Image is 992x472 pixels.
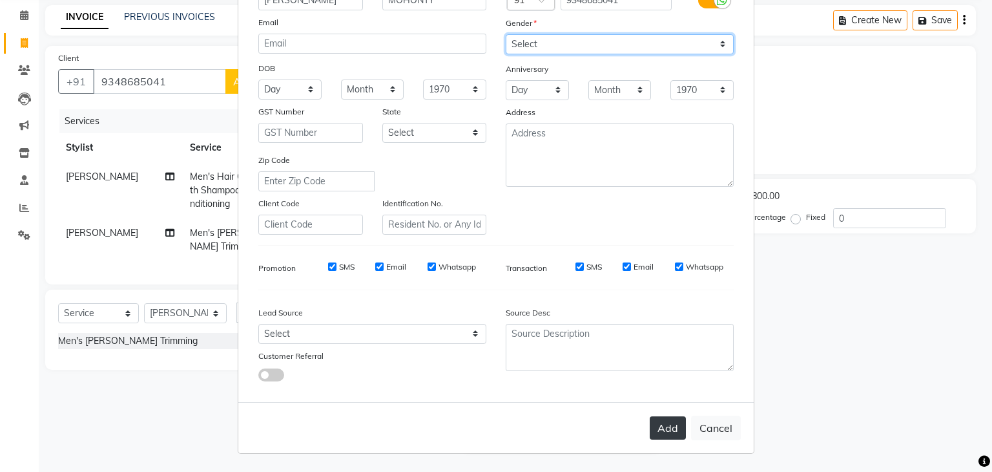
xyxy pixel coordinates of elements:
[506,307,550,319] label: Source Desc
[506,17,537,29] label: Gender
[439,261,476,273] label: Whatsapp
[258,215,363,235] input: Client Code
[382,106,401,118] label: State
[506,107,535,118] label: Address
[634,261,654,273] label: Email
[258,106,304,118] label: GST Number
[258,123,363,143] input: GST Number
[258,34,486,54] input: Email
[258,198,300,209] label: Client Code
[258,350,324,362] label: Customer Referral
[506,63,548,75] label: Anniversary
[258,263,296,274] label: Promotion
[686,261,723,273] label: Whatsapp
[339,261,355,273] label: SMS
[506,263,547,274] label: Transaction
[586,261,602,273] label: SMS
[382,215,487,235] input: Resident No. or Any Id
[258,63,275,74] label: DOB
[258,171,375,191] input: Enter Zip Code
[258,307,303,319] label: Lead Source
[258,155,290,166] label: Zip Code
[650,416,686,440] button: Add
[258,17,278,28] label: Email
[382,198,443,209] label: Identification No.
[386,261,406,273] label: Email
[691,416,741,440] button: Cancel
